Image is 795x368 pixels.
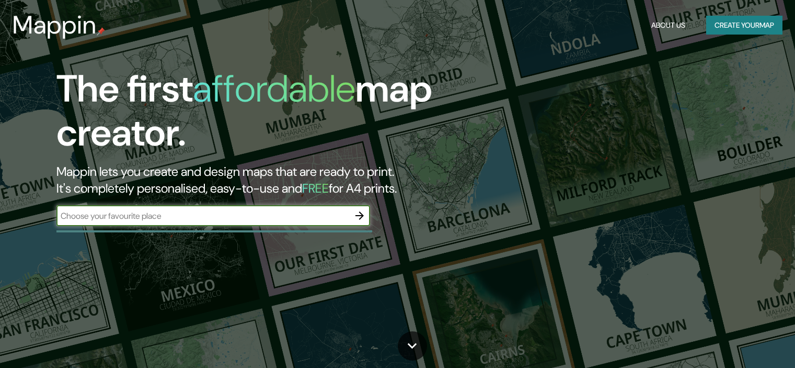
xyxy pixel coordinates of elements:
h3: Mappin [13,10,97,40]
input: Choose your favourite place [56,210,349,222]
h2: Mappin lets you create and design maps that are ready to print. It's completely personalised, eas... [56,163,454,197]
h1: affordable [193,64,355,113]
img: mappin-pin [97,27,105,36]
button: Create yourmap [706,16,782,35]
h1: The first map creator. [56,67,454,163]
h5: FREE [302,180,329,196]
button: About Us [647,16,689,35]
